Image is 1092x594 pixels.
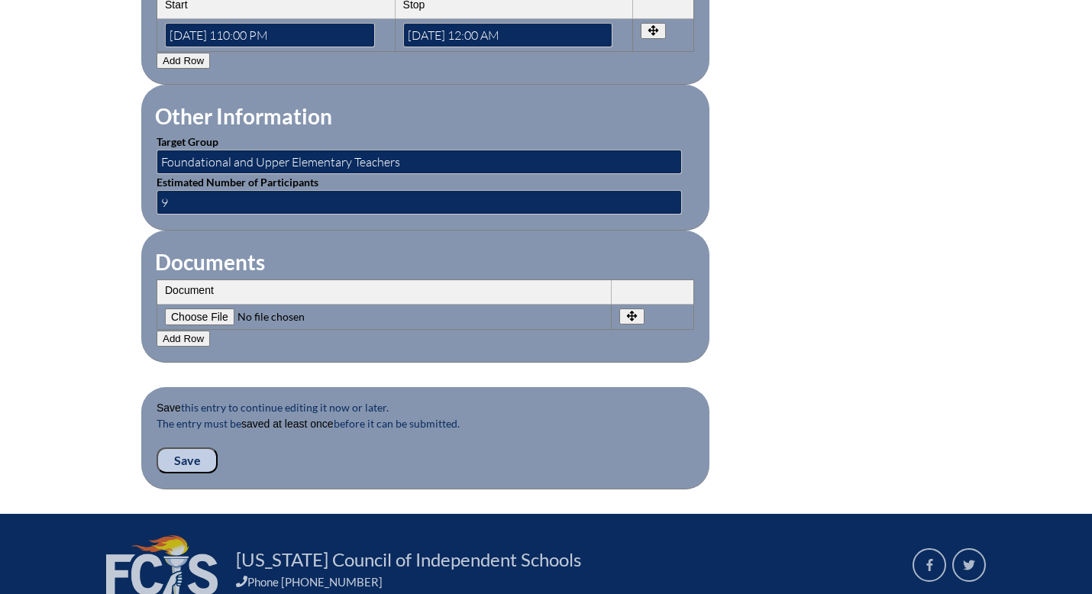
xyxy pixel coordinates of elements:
[236,575,894,589] div: Phone [PHONE_NUMBER]
[157,135,218,148] label: Target Group
[157,53,210,69] button: Add Row
[157,280,612,305] th: Document
[157,399,694,415] p: this entry to continue editing it now or later.
[157,447,218,473] input: Save
[153,249,267,275] legend: Documents
[153,103,334,129] legend: Other Information
[230,547,587,572] a: [US_STATE] Council of Independent Schools
[157,415,694,447] p: The entry must be before it can be submitted.
[241,418,334,430] b: saved at least once
[157,331,210,347] button: Add Row
[157,176,318,189] label: Estimated Number of Participants
[157,402,181,414] b: Save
